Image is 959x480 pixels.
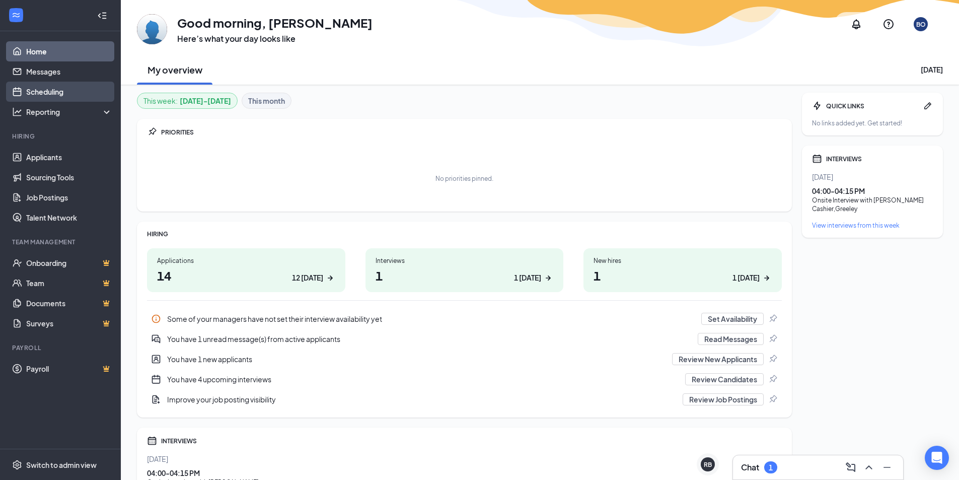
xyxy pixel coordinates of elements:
[812,221,933,230] a: View interviews from this week
[161,128,782,136] div: PRIORITIES
[26,187,112,208] a: Job Postings
[26,460,97,470] div: Switch to admin view
[157,256,335,265] div: Applications
[157,267,335,284] h1: 14
[26,359,112,379] a: PayrollCrown
[812,186,933,196] div: 04:00 - 04:15 PM
[845,461,857,473] svg: ComposeMessage
[147,369,782,389] a: CalendarNewYou have 4 upcoming interviewsReview CandidatesPin
[843,459,859,475] button: ComposeMessage
[594,267,772,284] h1: 1
[768,374,778,384] svg: Pin
[26,293,112,313] a: DocumentsCrown
[147,248,345,292] a: Applications1412 [DATE]ArrowRight
[812,172,933,182] div: [DATE]
[180,95,231,106] b: [DATE] - [DATE]
[812,154,822,164] svg: Calendar
[151,394,161,404] svg: DocumentAdd
[26,82,112,102] a: Scheduling
[741,462,759,473] h3: Chat
[826,155,933,163] div: INTERVIEWS
[376,256,554,265] div: Interviews
[151,334,161,344] svg: DoubleChatActive
[768,314,778,324] svg: Pin
[12,107,22,117] svg: Analysis
[147,309,782,329] div: Some of your managers have not set their interview availability yet
[768,334,778,344] svg: Pin
[683,393,764,405] button: Review Job Postings
[685,373,764,385] button: Review Candidates
[376,267,554,284] h1: 1
[365,248,564,292] a: Interviews11 [DATE]ArrowRight
[147,309,782,329] a: InfoSome of your managers have not set their interview availability yetSet AvailabilityPin
[881,461,893,473] svg: Minimize
[698,333,764,345] button: Read Messages
[812,101,822,111] svg: Bolt
[543,273,553,283] svg: ArrowRight
[325,273,335,283] svg: ArrowRight
[248,95,285,106] b: This month
[11,10,21,20] svg: WorkstreamLogo
[26,147,112,167] a: Applicants
[732,272,760,283] div: 1 [DATE]
[701,313,764,325] button: Set Availability
[26,41,112,61] a: Home
[147,63,202,76] h2: My overview
[147,468,782,478] div: 04:00 - 04:15 PM
[97,11,107,21] svg: Collapse
[177,33,373,44] h3: Here’s what your day looks like
[768,354,778,364] svg: Pin
[26,253,112,273] a: OnboardingCrown
[12,132,110,141] div: Hiring
[925,446,949,470] div: Open Intercom Messenger
[916,20,926,29] div: BO
[812,119,933,127] div: No links added yet. Get started!
[147,329,782,349] div: You have 1 unread message(s) from active applicants
[850,18,862,30] svg: Notifications
[151,374,161,384] svg: CalendarNew
[26,208,112,228] a: Talent Network
[177,14,373,31] h1: Good morning, [PERSON_NAME]
[147,454,782,464] div: [DATE]
[161,437,782,445] div: INTERVIEWS
[143,95,231,106] div: This week :
[826,102,919,110] div: QUICK LINKS
[147,389,782,409] div: Improve your job posting visibility
[147,127,157,137] svg: Pin
[769,463,773,472] div: 1
[514,272,541,283] div: 1 [DATE]
[151,354,161,364] svg: UserEntity
[26,273,112,293] a: TeamCrown
[704,460,712,469] div: RB
[12,344,110,352] div: Payroll
[26,107,113,117] div: Reporting
[26,167,112,187] a: Sourcing Tools
[147,369,782,389] div: You have 4 upcoming interviews
[923,101,933,111] svg: Pen
[812,204,933,213] div: Cashier , Greeley
[861,459,877,475] button: ChevronUp
[147,329,782,349] a: DoubleChatActiveYou have 1 unread message(s) from active applicantsRead MessagesPin
[147,389,782,409] a: DocumentAddImprove your job posting visibilityReview Job PostingsPin
[882,18,895,30] svg: QuestionInfo
[672,353,764,365] button: Review New Applicants
[812,196,933,204] div: Onsite Interview with [PERSON_NAME]
[879,459,895,475] button: Minimize
[147,349,782,369] div: You have 1 new applicants
[583,248,782,292] a: New hires11 [DATE]ArrowRight
[12,460,22,470] svg: Settings
[167,354,666,364] div: You have 1 new applicants
[863,461,875,473] svg: ChevronUp
[137,14,167,44] img: Brandon Ocha
[147,349,782,369] a: UserEntityYou have 1 new applicantsReview New ApplicantsPin
[768,394,778,404] svg: Pin
[921,64,943,75] div: [DATE]
[292,272,323,283] div: 12 [DATE]
[151,314,161,324] svg: Info
[594,256,772,265] div: New hires
[26,61,112,82] a: Messages
[167,314,695,324] div: Some of your managers have not set their interview availability yet
[147,230,782,238] div: HIRING
[435,174,493,183] div: No priorities pinned.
